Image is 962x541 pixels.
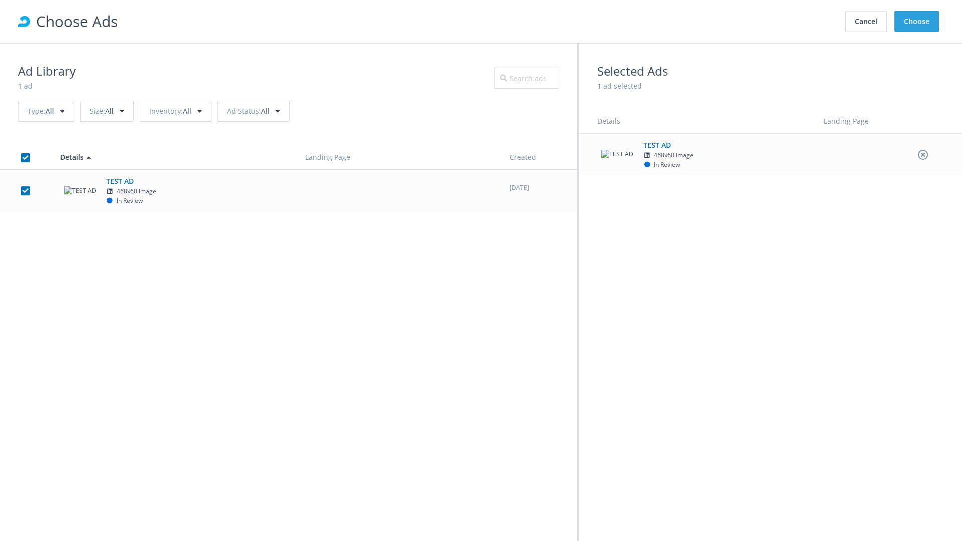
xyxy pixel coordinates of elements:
button: Choose [894,11,939,32]
span: Type : [28,106,46,116]
div: 468x60 Image [643,151,769,160]
h5: TEST AD [643,140,769,151]
div: All [140,101,211,122]
i: LinkedIn [106,188,114,194]
span: Help [25,7,46,16]
div: In Review [106,196,143,206]
div: RollWorks [18,16,30,28]
i: LinkedIn [643,152,651,158]
span: Landing Page [305,152,350,162]
h5: TEST AD [106,176,231,187]
img: TEST AD [601,150,633,159]
span: 1 ad selected [597,81,642,91]
span: 1 ad [18,81,33,91]
div: All [80,101,134,122]
span: Inventory : [149,106,183,116]
span: Details [60,152,84,162]
span: TEST AD [643,140,769,170]
h1: Choose Ads [36,10,843,33]
span: TEST AD [106,176,231,206]
div: 468x60 Image [106,187,231,196]
span: Created [510,152,536,162]
span: Landing Page [824,116,869,126]
h2: Selected Ads [597,62,944,81]
input: Search ads [494,68,559,89]
img: TEST AD [64,186,96,196]
div: All [18,101,74,122]
button: Cancel [845,11,887,32]
div: In Review [643,160,680,170]
p: Mar 30, 2021 [510,183,568,193]
span: Details [597,116,620,126]
h2: Ad Library [18,62,76,81]
span: Ad Status : [227,106,261,116]
span: Size : [90,106,105,116]
div: All [217,101,290,122]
